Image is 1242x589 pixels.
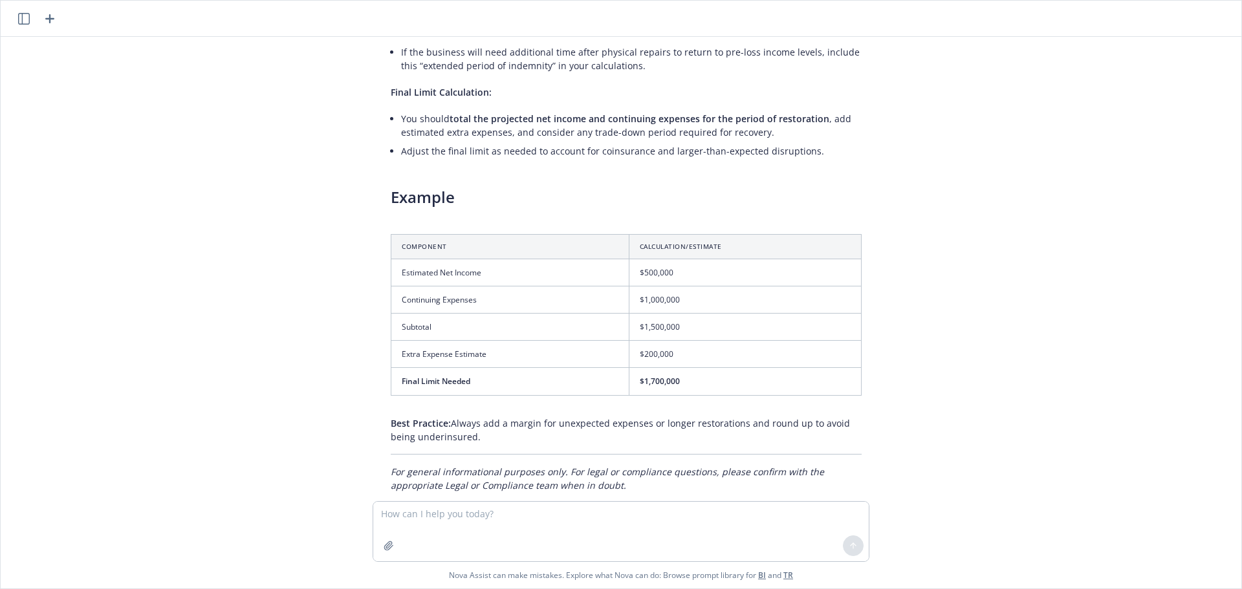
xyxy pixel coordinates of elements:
[401,43,862,75] li: If the business will need additional time after physical repairs to return to pre-loss income lev...
[391,341,629,368] td: Extra Expense Estimate
[391,186,862,208] h3: Example
[450,112,829,125] span: total the projected net income and continuing expenses for the period of restoration
[758,570,766,581] a: BI
[629,341,861,368] td: $200,000
[449,562,793,588] span: Nova Assist can make mistakes. Explore what Nova can do: Browse prompt library for and
[391,86,492,98] span: Final Limit Calculation:
[391,286,629,314] td: Continuing Expenses
[629,234,861,259] th: Calculation/Estimate
[391,314,629,341] td: Subtotal
[629,314,861,341] td: $1,500,000
[391,416,862,444] p: Always add a margin for unexpected expenses or longer restorations and round up to avoid being un...
[629,286,861,314] td: $1,000,000
[401,109,862,142] li: You should , add estimated extra expenses, and consider any trade-down period required for recovery.
[783,570,793,581] a: TR
[391,259,629,286] td: Estimated Net Income
[629,259,861,286] td: $500,000
[391,417,451,429] span: Best Practice:
[391,234,629,259] th: Component
[391,466,824,491] em: For general informational purposes only. For legal or compliance questions, please confirm with t...
[402,376,470,387] span: Final Limit Needed
[640,376,680,387] span: $1,700,000
[401,142,862,160] li: Adjust the final limit as needed to account for coinsurance and larger-than-expected disruptions.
